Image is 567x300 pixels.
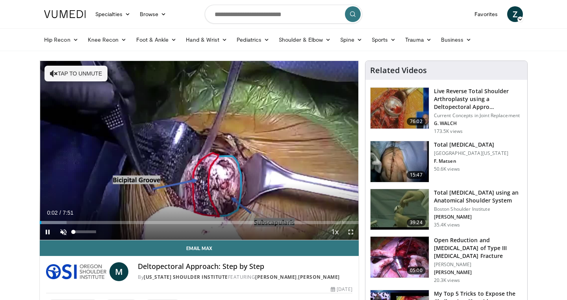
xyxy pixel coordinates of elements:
[59,210,61,216] span: /
[370,141,523,182] a: 15:47 Total [MEDICAL_DATA] [GEOGRAPHIC_DATA][US_STATE] F. Matsen 50.6K views
[407,171,426,179] span: 15:47
[255,274,297,280] a: [PERSON_NAME]
[371,237,429,278] img: 8a72b65a-0f28-431e-bcaf-e516ebdea2b0.150x105_q85_crop-smart_upscale.jpg
[40,221,359,224] div: Progress Bar
[434,158,508,164] p: F. Matsen
[138,274,352,281] div: By FEATURING ,
[367,32,401,48] a: Sports
[44,66,107,81] button: Tap to unmute
[434,277,460,283] p: 20.3K views
[331,286,352,293] div: [DATE]
[109,262,128,281] a: M
[181,32,232,48] a: Hand & Wrist
[434,141,508,149] h3: Total [MEDICAL_DATA]
[434,236,523,260] h3: Open Reduction and [MEDICAL_DATA] of Type III [MEDICAL_DATA] Fracture
[434,269,523,276] p: [PERSON_NAME]
[370,236,523,283] a: 05:00 Open Reduction and [MEDICAL_DATA] of Type III [MEDICAL_DATA] Fracture [PERSON_NAME] [PERSON...
[434,206,523,212] p: Boston Shoulder Institute
[434,166,460,172] p: 50.6K views
[335,32,367,48] a: Spine
[144,274,228,280] a: [US_STATE] Shoulder Institute
[44,10,86,18] img: VuMedi Logo
[371,189,429,230] img: 38824_0000_3.png.150x105_q85_crop-smart_upscale.jpg
[370,66,427,75] h4: Related Videos
[434,150,508,156] p: [GEOGRAPHIC_DATA][US_STATE]
[370,87,523,134] a: 76:02 Live Reverse Total Shoulder Arthroplasty using a Deltopectoral Appro… Current Concepts in J...
[327,224,343,240] button: Playback Rate
[47,210,57,216] span: 0:02
[343,224,359,240] button: Fullscreen
[73,230,96,233] div: Volume Level
[407,267,426,274] span: 05:00
[436,32,476,48] a: Business
[434,222,460,228] p: 35.4K views
[434,120,523,127] p: G. WALCH
[370,189,523,230] a: 39:24 Total [MEDICAL_DATA] using an Anatomical Shoulder System Boston Shoulder Institute [PERSON_...
[132,32,182,48] a: Foot & Ankle
[371,141,429,182] img: 38826_0000_3.png.150x105_q85_crop-smart_upscale.jpg
[434,128,463,134] p: 173.5K views
[63,210,73,216] span: 7:51
[400,32,436,48] a: Trauma
[56,224,71,240] button: Unmute
[434,87,523,111] h3: Live Reverse Total Shoulder Arthroplasty using a Deltopectoral Appro…
[434,214,523,220] p: [PERSON_NAME]
[407,219,426,226] span: 39:24
[434,261,523,268] p: [PERSON_NAME]
[205,5,362,24] input: Search topics, interventions
[135,6,171,22] a: Browse
[407,118,426,125] span: 76:02
[434,189,523,204] h3: Total [MEDICAL_DATA] using an Anatomical Shoulder System
[470,6,502,22] a: Favorites
[371,88,429,129] img: 684033_3.png.150x105_q85_crop-smart_upscale.jpg
[507,6,523,22] a: Z
[274,32,335,48] a: Shoulder & Elbow
[40,240,359,256] a: Email Max
[40,224,56,240] button: Pause
[138,262,352,271] h4: Deltopectoral Approach: Step by Step
[83,32,132,48] a: Knee Recon
[91,6,135,22] a: Specialties
[298,274,340,280] a: [PERSON_NAME]
[39,32,83,48] a: Hip Recon
[46,262,106,281] img: Oregon Shoulder Institute
[40,61,359,240] video-js: Video Player
[232,32,274,48] a: Pediatrics
[434,112,523,119] p: Current Concepts in Joint Replacement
